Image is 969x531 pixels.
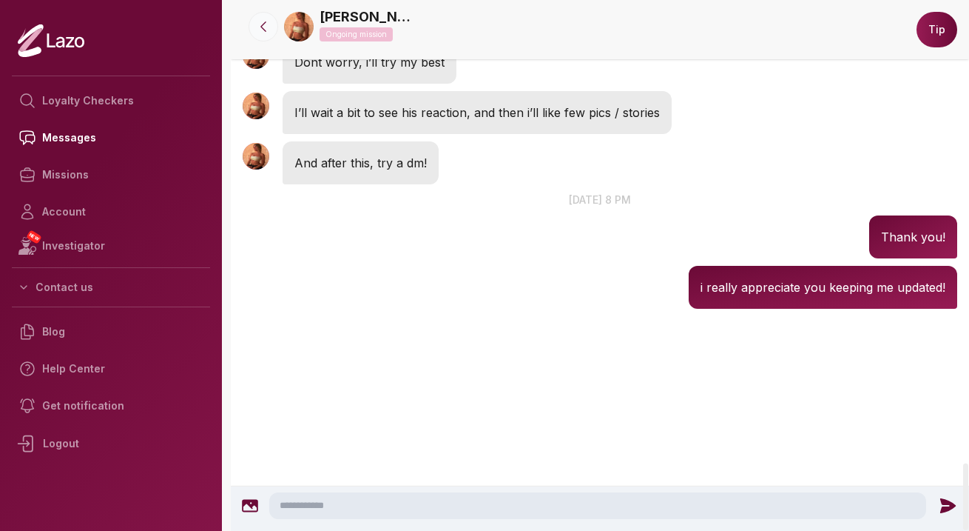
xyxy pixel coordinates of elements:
[12,119,210,156] a: Messages
[881,227,945,247] p: Thank you!
[12,350,210,387] a: Help Center
[12,230,210,261] a: NEWInvestigator
[916,12,957,47] button: Tip
[12,193,210,230] a: Account
[700,278,945,297] p: i really appreciate you keeping me updated!
[320,7,416,27] a: [PERSON_NAME]
[243,93,269,119] img: User avatar
[294,103,660,122] p: I’ll wait a bit to see his reaction, and then i’ll like few pics / stories
[12,156,210,193] a: Missions
[26,230,42,244] span: NEW
[294,153,427,173] p: And after this, try a dm!
[294,53,445,72] p: Dont worry, i’ll try my best
[231,192,969,207] p: [DATE] 8 pm
[12,424,210,463] div: Logout
[12,313,210,350] a: Blog
[243,143,269,170] img: User avatar
[12,82,210,119] a: Loyalty Checkers
[284,12,314,41] img: 5dd41377-3645-4864-a336-8eda7bc24f8f
[12,387,210,424] a: Get notification
[320,27,393,41] p: Ongoing mission
[12,274,210,301] button: Contact us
